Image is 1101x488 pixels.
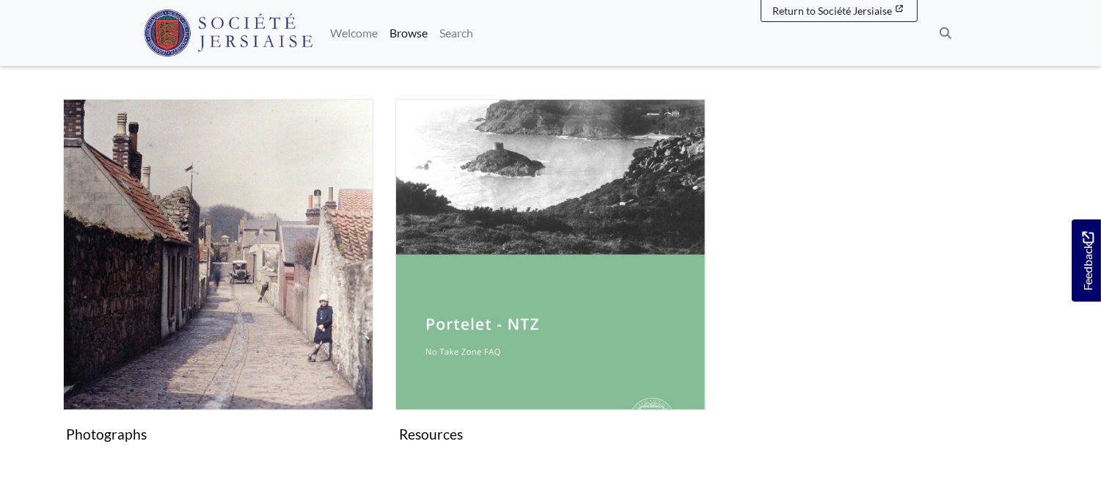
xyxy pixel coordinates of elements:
div: Subcollection [384,99,717,470]
a: Would you like to provide feedback? [1072,219,1101,302]
a: Search [434,18,479,48]
img: Photographs [63,99,373,409]
a: Browse [384,18,434,48]
span: Feedback [1079,232,1097,291]
a: Société Jersiaise logo [144,6,313,60]
a: Welcome [324,18,384,48]
div: Subcollection [52,99,384,470]
img: Resources [395,99,706,409]
img: Société Jersiaise [144,10,313,57]
a: Photographs Photographs [63,99,373,448]
a: Resources Resources [395,99,706,448]
span: Return to Société Jersiaise [773,4,893,17]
